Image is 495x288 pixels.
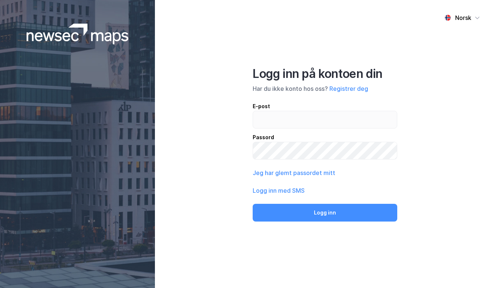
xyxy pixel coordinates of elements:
div: Logg inn på kontoen din [253,66,397,81]
button: Logg inn med SMS [253,186,305,195]
div: E-post [253,102,397,111]
button: Logg inn [253,204,397,222]
button: Registrer deg [329,84,368,93]
div: Har du ikke konto hos oss? [253,84,397,93]
div: Norsk [455,13,471,22]
div: Passord [253,133,397,142]
img: logoWhite.bf58a803f64e89776f2b079ca2356427.svg [27,24,129,44]
button: Jeg har glemt passordet mitt [253,168,335,177]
